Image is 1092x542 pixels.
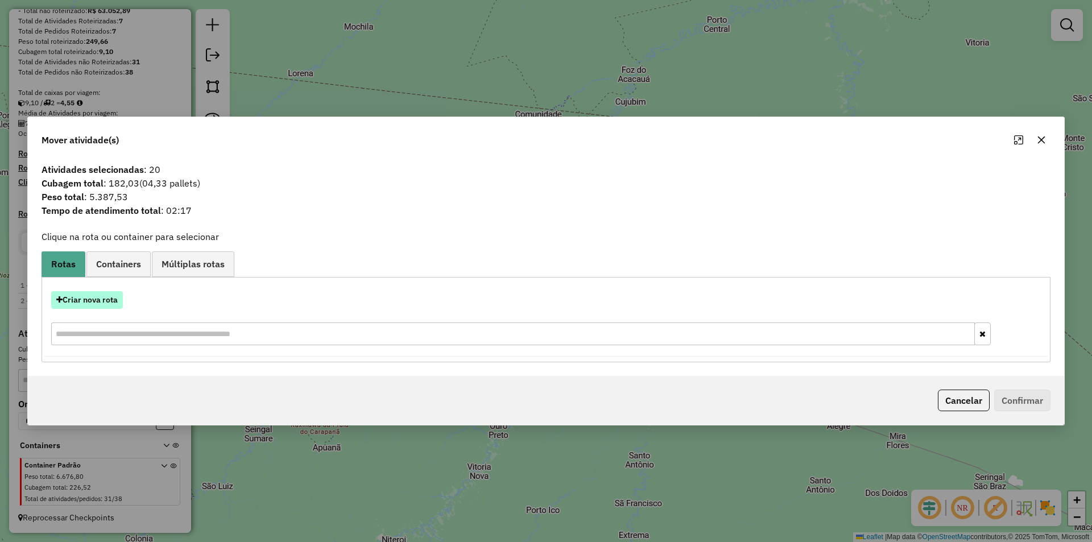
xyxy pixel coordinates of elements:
span: Rotas [51,259,76,268]
strong: Peso total [42,191,84,202]
span: : 182,03 [35,176,1057,190]
span: Mover atividade(s) [42,133,119,147]
strong: Tempo de atendimento total [42,205,161,216]
span: : 20 [35,163,1057,176]
label: Clique na rota ou container para selecionar [42,230,219,243]
span: Containers [96,259,141,268]
strong: Atividades selecionadas [42,164,144,175]
span: : 5.387,53 [35,190,1057,204]
strong: Cubagem total [42,177,104,189]
button: Criar nova rota [51,291,123,309]
span: : 02:17 [35,204,1057,217]
span: Múltiplas rotas [162,259,225,268]
button: Cancelar [938,390,990,411]
span: (04,33 pallets) [139,177,200,189]
button: Maximize [1010,131,1028,149]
